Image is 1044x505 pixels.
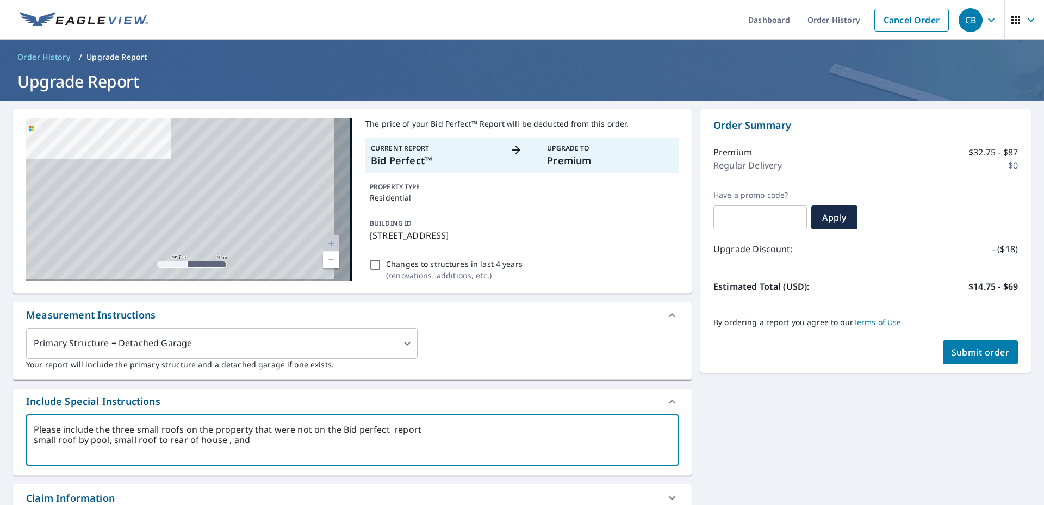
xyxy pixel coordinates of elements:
[713,242,866,255] p: Upgrade Discount:
[713,280,866,293] p: Estimated Total (USD):
[79,51,82,64] li: /
[943,340,1018,364] button: Submit order
[713,118,1018,133] p: Order Summary
[20,12,148,28] img: EV Logo
[371,144,497,153] p: Current Report
[86,52,147,63] p: Upgrade Report
[34,425,671,456] textarea: Please include the three small roofs on the property that were not on the Bid perfect report smal...
[820,211,849,223] span: Apply
[371,153,497,168] p: Bid Perfect™
[713,317,1018,327] p: By ordering a report you agree to our
[386,258,523,270] p: Changes to structures in last 4 years
[370,219,412,228] p: BUILDING ID
[323,252,339,268] a: Current Level 20, Zoom Out
[26,308,156,322] div: Measurement Instructions
[713,190,807,200] label: Have a promo code?
[853,317,902,327] a: Terms of Use
[370,229,674,242] p: [STREET_ADDRESS]
[811,205,857,229] button: Apply
[547,144,673,153] p: Upgrade To
[952,346,1010,358] span: Submit order
[370,182,674,192] p: PROPERTY TYPE
[992,242,1018,255] p: - ($18)
[13,48,1031,66] nav: breadcrumb
[365,118,679,129] p: The price of your Bid Perfect™ Report will be deducted from this order.
[13,48,74,66] a: Order History
[713,146,752,159] p: Premium
[370,192,674,203] p: Residential
[713,159,782,172] p: Regular Delivery
[874,9,949,32] a: Cancel Order
[13,302,692,328] div: Measurement Instructions
[13,389,692,415] div: Include Special Instructions
[547,153,673,168] p: Premium
[1008,159,1018,172] p: $0
[26,359,679,370] p: Your report will include the primary structure and a detached garage if one exists.
[13,70,1031,92] h1: Upgrade Report
[323,235,339,252] a: Current Level 20, Zoom In Disabled
[17,52,70,63] span: Order History
[959,8,983,32] div: CB
[968,280,1018,293] p: $14.75 - $69
[386,270,523,281] p: ( renovations, additions, etc. )
[26,328,418,359] div: Primary Structure + Detached Garage
[968,146,1018,159] p: $32.75 - $87
[26,394,160,409] div: Include Special Instructions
